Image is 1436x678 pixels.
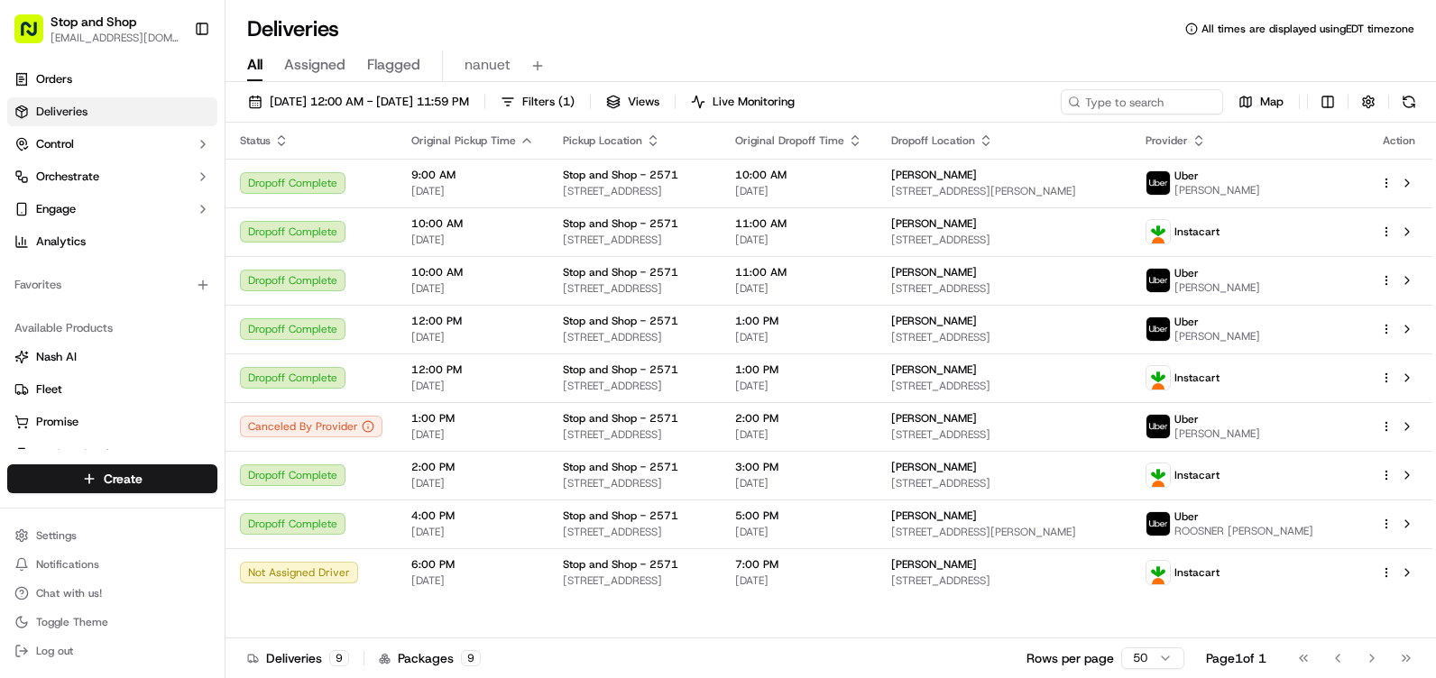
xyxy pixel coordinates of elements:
[1174,329,1260,344] span: [PERSON_NAME]
[7,581,217,606] button: Chat with us!
[7,464,217,493] button: Create
[411,508,534,523] span: 4:00 PM
[14,446,210,463] a: Product Catalog
[1174,565,1220,580] span: Instacart
[104,470,143,488] span: Create
[891,476,1117,490] span: [STREET_ADDRESS]
[7,343,217,371] button: Nash AI
[1174,412,1199,426] span: Uber
[36,557,99,572] span: Notifications
[411,379,534,393] span: [DATE]
[891,216,977,231] span: [PERSON_NAME]
[270,94,469,110] span: [DATE] 12:00 AM - [DATE] 11:59 PM
[7,375,217,404] button: Fleet
[329,650,349,666] div: 9
[558,94,575,110] span: ( 1 )
[522,94,575,110] span: Filters
[461,650,481,666] div: 9
[7,97,217,126] a: Deliveries
[735,265,862,279] span: 11:00 AM
[563,427,706,442] span: [STREET_ADDRESS]
[1146,171,1170,195] img: profile_uber_ahold_partner.png
[891,184,1117,198] span: [STREET_ADDRESS][PERSON_NAME]
[563,281,706,296] span: [STREET_ADDRESS]
[411,476,534,490] span: [DATE]
[563,508,678,523] span: Stop and Shop - 2571
[1174,315,1199,329] span: Uber
[411,460,534,474] span: 2:00 PM
[735,525,862,539] span: [DATE]
[563,379,706,393] span: [STREET_ADDRESS]
[735,573,862,588] span: [DATE]
[36,201,76,217] span: Engage
[735,411,862,426] span: 2:00 PM
[1146,269,1170,292] img: profile_uber_ahold_partner.png
[735,314,862,328] span: 1:00 PM
[1146,317,1170,341] img: profile_uber_ahold_partner.png
[411,168,534,182] span: 9:00 AM
[7,638,217,664] button: Log out
[1026,649,1114,667] p: Rows per page
[1146,463,1170,487] img: profile_instacart_ahold_partner.png
[51,13,136,31] span: Stop and Shop
[735,508,862,523] span: 5:00 PM
[1146,220,1170,243] img: profile_instacart_ahold_partner.png
[735,216,862,231] span: 11:00 AM
[1146,561,1170,584] img: profile_instacart_ahold_partner.png
[563,411,678,426] span: Stop and Shop - 2571
[411,216,534,231] span: 10:00 AM
[1396,89,1422,115] button: Refresh
[891,508,977,523] span: [PERSON_NAME]
[411,314,534,328] span: 12:00 PM
[36,381,62,398] span: Fleet
[735,460,862,474] span: 3:00 PM
[36,615,108,629] span: Toggle Theme
[1230,89,1292,115] button: Map
[735,379,862,393] span: [DATE]
[1174,169,1199,183] span: Uber
[891,427,1117,442] span: [STREET_ADDRESS]
[891,314,977,328] span: [PERSON_NAME]
[563,476,706,490] span: [STREET_ADDRESS]
[240,416,382,437] div: Canceled By Provider
[1174,426,1260,441] span: [PERSON_NAME]
[411,133,516,148] span: Original Pickup Time
[7,130,217,159] button: Control
[891,362,977,377] span: [PERSON_NAME]
[891,411,977,426] span: [PERSON_NAME]
[1174,524,1313,538] span: ROOSNER [PERSON_NAME]
[240,89,477,115] button: [DATE] 12:00 AM - [DATE] 11:59 PM
[628,94,659,110] span: Views
[36,414,78,430] span: Promise
[36,71,72,87] span: Orders
[1174,224,1220,239] span: Instacart
[891,557,977,572] span: [PERSON_NAME]
[1146,133,1188,148] span: Provider
[1174,509,1199,524] span: Uber
[247,14,339,43] h1: Deliveries
[563,184,706,198] span: [STREET_ADDRESS]
[563,557,678,572] span: Stop and Shop - 2571
[735,168,862,182] span: 10:00 AM
[36,136,74,152] span: Control
[563,525,706,539] span: [STREET_ADDRESS]
[36,586,102,600] span: Chat with us!
[713,94,795,110] span: Live Monitoring
[7,523,217,548] button: Settings
[891,573,1117,588] span: [STREET_ADDRESS]
[563,573,706,588] span: [STREET_ADDRESS]
[1201,22,1414,36] span: All times are displayed using EDT timezone
[1206,649,1266,667] div: Page 1 of 1
[735,133,844,148] span: Original Dropoff Time
[411,330,534,344] span: [DATE]
[891,233,1117,247] span: [STREET_ADDRESS]
[36,446,123,463] span: Product Catalog
[411,525,534,539] span: [DATE]
[36,528,77,543] span: Settings
[598,89,667,115] button: Views
[1174,183,1260,197] span: [PERSON_NAME]
[1174,371,1220,385] span: Instacart
[7,162,217,191] button: Orchestrate
[379,649,481,667] div: Packages
[7,195,217,224] button: Engage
